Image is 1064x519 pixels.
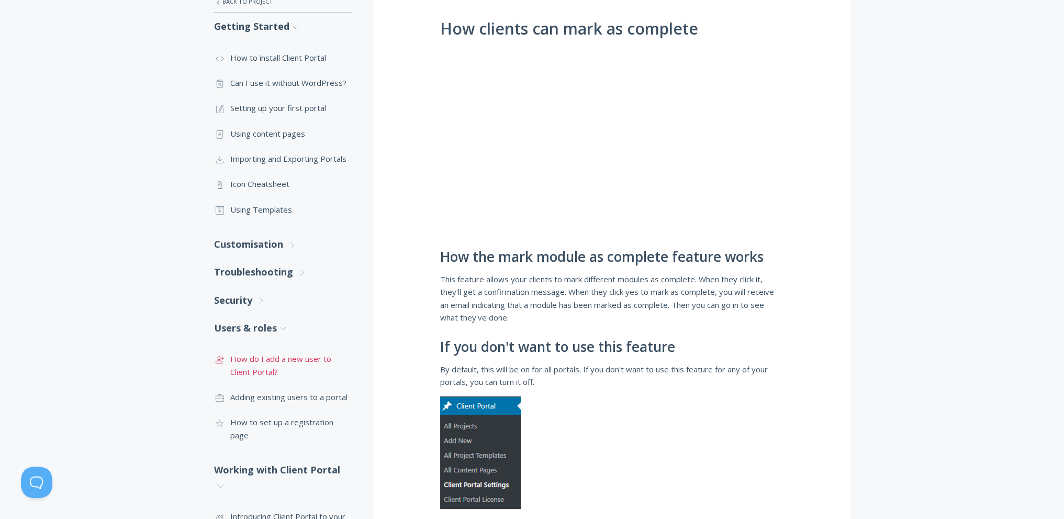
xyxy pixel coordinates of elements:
p: By default, this will be on for all portals. If you don't want to use this feature for any of you... [440,363,783,389]
iframe: Using The Mark As Complete Feature [440,46,783,234]
a: Adding existing users to a portal [214,384,352,410]
a: Customisation [214,230,352,258]
a: Working with Client Portal [214,456,352,500]
a: Getting Started [214,13,352,40]
p: This feature allows your clients to mark different modules as complete. When they click it, they'... [440,273,783,324]
h1: How clients can mark as complete [440,20,783,38]
a: How do I add a new user to Client Portal? [214,346,352,384]
a: Users & roles [214,314,352,342]
a: Setting up your first portal [214,95,352,120]
a: Importing and Exporting Portals [214,146,352,171]
a: Troubleshooting [214,258,352,286]
a: Using Templates [214,197,352,222]
iframe: Toggle Customer Support [21,467,52,498]
h2: If you don't want to use this feature [440,339,783,355]
a: How to set up a registration page [214,410,352,448]
a: Security [214,286,352,314]
a: Can I use it without WordPress? [214,70,352,95]
h2: How the mark module as complete feature works [440,249,783,265]
a: How to install Client Portal [214,45,352,70]
a: Using content pages [214,121,352,146]
a: Icon Cheatsheet [214,171,352,196]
